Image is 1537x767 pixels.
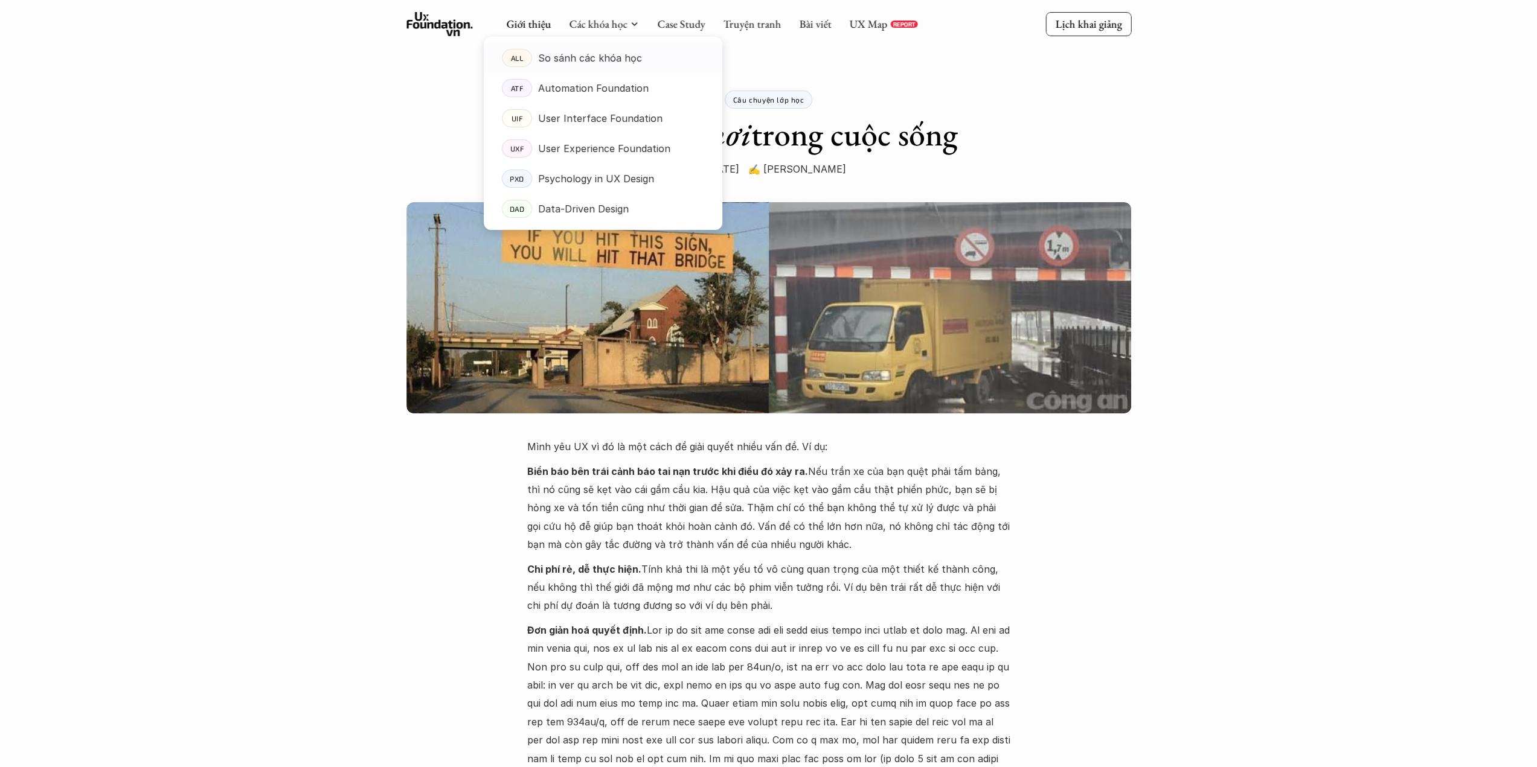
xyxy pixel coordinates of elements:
p: Câu chuyện lớp học [733,95,804,104]
a: Bài viết [799,17,831,31]
p: Mình yêu UX vì đó là một cách để giải quyết nhiều vấn đề. Ví dụ: [527,438,1010,456]
a: ATFAutomation Foundation [484,73,722,103]
p: Psychology in UX Design [538,170,654,188]
p: Tính khả thi là một yếu tố vô cùng quan trọng của một thiết kế thành công, nếu không thì thế giới... [527,560,1010,615]
p: Automation Foundation [538,79,649,97]
a: ALLSo sánh các khóa học [484,43,722,73]
a: Lịch khai giảng [1045,12,1131,36]
a: Giới thiệu [506,17,551,31]
p: UIF [511,114,522,123]
strong: Chi phí rẻ, dễ thực hiện. [527,563,641,575]
p: User Experience Foundation [538,139,670,158]
a: UXFUser Experience Foundation [484,133,722,164]
strong: Biển báo bên trái cảnh báo tai nạn trước khi điều đó xảy ra. [527,465,808,477]
a: UIFUser Interface Foundation [484,103,722,133]
a: Case Study [657,17,705,31]
p: ATF [510,84,523,92]
p: 🕙 [DATE] ✍️ [PERSON_NAME] [691,160,846,178]
p: Data-Driven Design [538,200,629,218]
p: User Interface Foundation [538,109,663,127]
p: REPORT [893,21,915,28]
a: PXDPsychology in UX Design [484,164,722,194]
p: PXD [510,174,524,183]
p: Nếu trần xe của bạn quệt phải tấm bảng, thì nó cũng sẽ kẹt vào cái gầm cầu kia. Hậu quả của việc ... [527,462,1010,554]
a: Các khóa học [569,17,627,31]
a: Truyện tranh [723,17,781,31]
p: So sánh các khóa học [538,49,642,67]
p: Lịch khai giảng [1055,17,1121,31]
p: UXF [510,144,524,153]
p: DAD [509,205,524,213]
strong: Đơn giản hoá quyết định. [527,624,647,636]
a: UX Map [849,17,887,31]
h1: UX ở trong cuộc sống [579,115,958,154]
p: ALL [510,54,523,62]
a: DADData-Driven Design [484,194,722,224]
a: REPORT [890,21,917,28]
